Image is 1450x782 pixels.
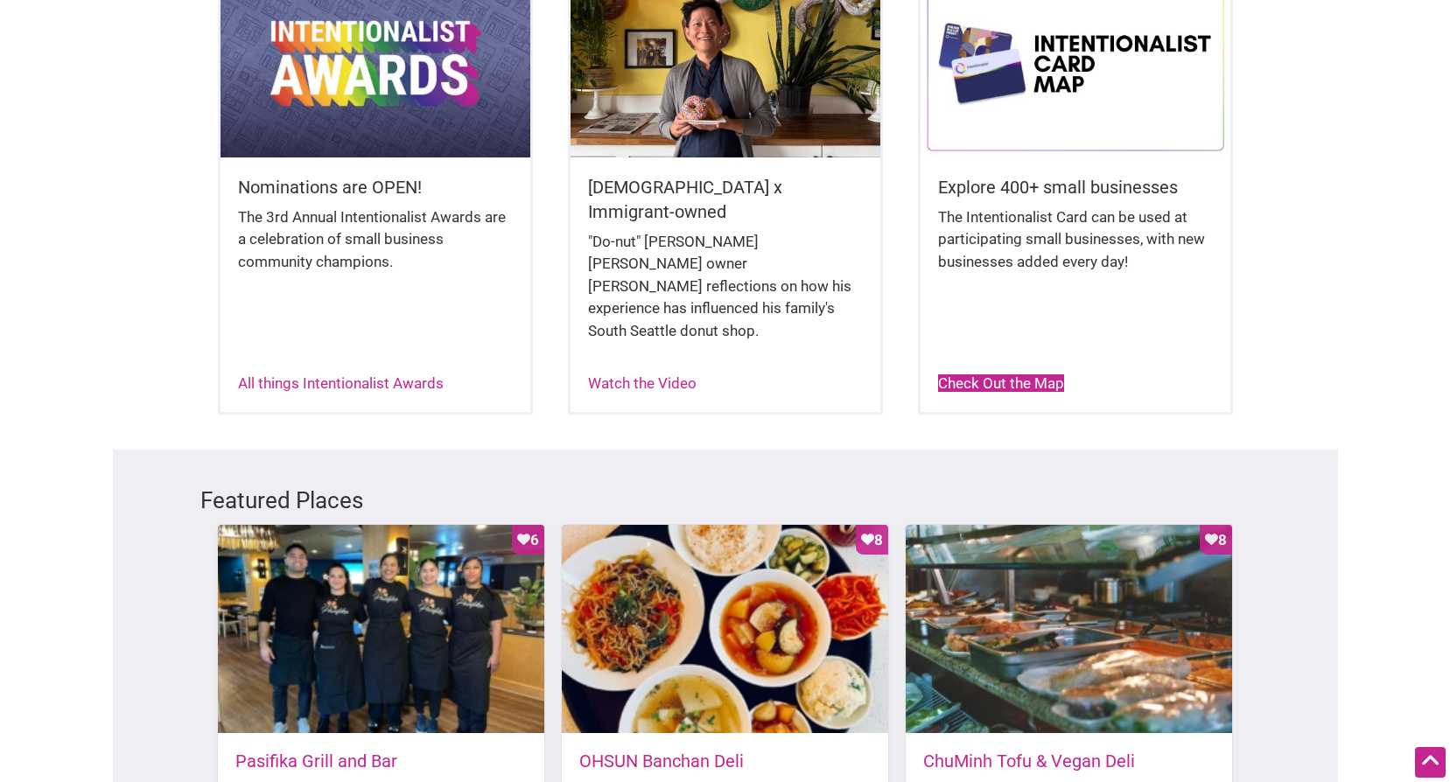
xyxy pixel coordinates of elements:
[235,751,397,772] a: Pasifika Grill and Bar
[588,231,863,360] div: "Do-nut" [PERSON_NAME] [PERSON_NAME] owner [PERSON_NAME] reflections on how his experience has in...
[588,175,863,224] h5: [DEMOGRAPHIC_DATA] x Immigrant-owned
[938,374,1064,392] a: Check Out the Map
[938,206,1213,291] div: The Intentionalist Card can be used at participating small businesses, with new businesses added ...
[238,175,513,199] h5: Nominations are OPEN!
[588,374,697,392] a: Watch the Video
[923,751,1135,772] a: ChuMinh Tofu & Vegan Deli
[1415,747,1446,778] div: Scroll Back to Top
[200,485,1250,516] h3: Featured Places
[238,374,444,392] a: All things Intentionalist Awards
[938,175,1213,199] h5: Explore 400+ small businesses
[579,751,744,772] a: OHSUN Banchan Deli
[238,206,513,291] div: The 3rd Annual Intentionalist Awards are a celebration of small business community champions.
